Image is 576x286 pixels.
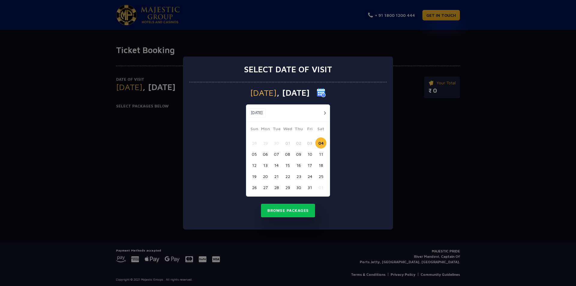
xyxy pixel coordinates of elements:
[249,182,260,193] button: 26
[260,160,271,171] button: 13
[282,137,293,149] button: 01
[271,160,282,171] button: 14
[249,171,260,182] button: 19
[293,171,304,182] button: 23
[293,182,304,193] button: 30
[271,182,282,193] button: 28
[293,137,304,149] button: 02
[282,160,293,171] button: 15
[271,149,282,160] button: 07
[282,125,293,134] span: Wed
[249,125,260,134] span: Sun
[304,149,315,160] button: 10
[315,171,326,182] button: 25
[260,171,271,182] button: 20
[260,125,271,134] span: Mon
[277,89,310,97] span: , [DATE]
[304,182,315,193] button: 31
[304,160,315,171] button: 17
[315,137,326,149] button: 04
[315,149,326,160] button: 11
[304,171,315,182] button: 24
[315,182,326,193] button: 01
[260,182,271,193] button: 27
[315,160,326,171] button: 18
[282,149,293,160] button: 08
[260,137,271,149] button: 29
[271,137,282,149] button: 30
[282,171,293,182] button: 22
[304,137,315,149] button: 03
[244,64,332,74] h3: Select date of visit
[249,149,260,160] button: 05
[250,89,277,97] span: [DATE]
[271,125,282,134] span: Tue
[249,160,260,171] button: 12
[249,137,260,149] button: 28
[315,125,326,134] span: Sat
[293,149,304,160] button: 09
[260,149,271,160] button: 06
[293,160,304,171] button: 16
[293,125,304,134] span: Thu
[261,204,315,218] button: Browse Packages
[247,108,266,117] button: [DATE]
[317,88,326,97] img: calender icon
[304,125,315,134] span: Fri
[271,171,282,182] button: 21
[282,182,293,193] button: 29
